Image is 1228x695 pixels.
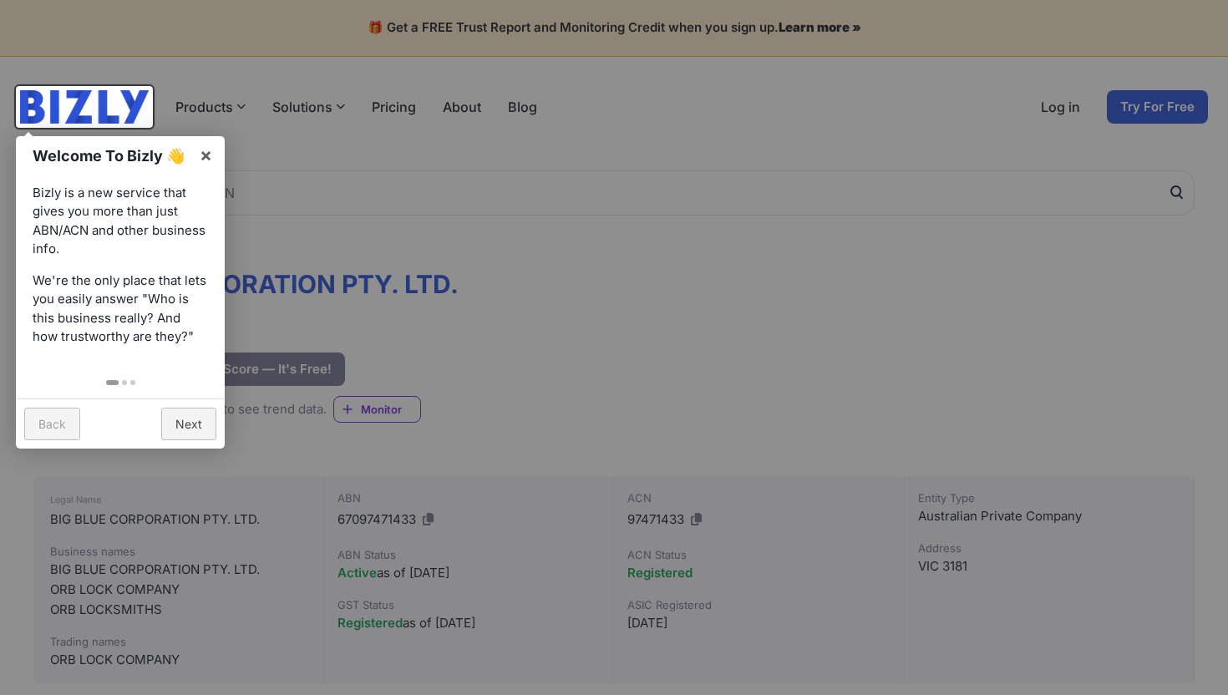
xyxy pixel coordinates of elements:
[187,136,225,174] a: ×
[33,271,208,347] p: We're the only place that lets you easily answer "Who is this business really? And how trustworth...
[33,184,208,259] p: Bizly is a new service that gives you more than just ABN/ACN and other business info.
[33,145,190,167] h1: Welcome To Bizly 👋
[24,408,80,440] a: Back
[161,408,216,440] a: Next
